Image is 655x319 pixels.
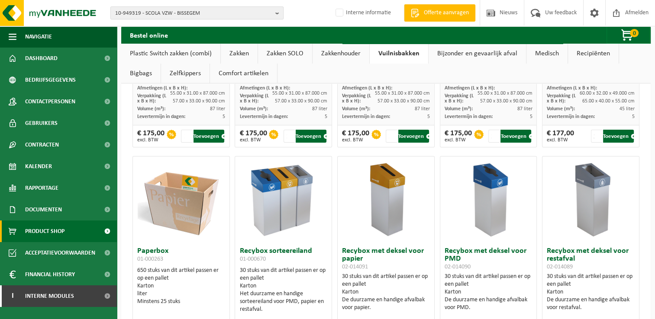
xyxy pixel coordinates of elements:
span: Levertermijn in dagen: [342,114,390,119]
span: Acceptatievoorwaarden [25,242,95,264]
button: Toevoegen [194,130,224,143]
span: 5 [632,114,635,119]
span: Product Shop [25,220,65,242]
div: € 175,00 [137,130,165,143]
span: Afmetingen (L x B x H): [137,86,187,91]
button: Toevoegen [500,130,531,143]
span: Verpakking (L x B x H): [547,93,576,104]
h3: Recybox met deksel voor papier [342,247,430,271]
span: 57.00 x 33.00 x 90.00 cm [378,99,430,104]
span: Contactpersonen [25,91,75,112]
span: 87 liter [312,106,327,112]
a: Plastic Switch zakken (combi) [121,44,220,64]
label: Interne informatie [334,6,391,19]
span: 55.00 x 31.00 x 87.000 cm [477,91,532,96]
span: Volume (m³): [137,106,165,112]
span: I [9,285,16,307]
span: Levertermijn in dagen: [239,114,287,119]
span: Verpakking (L x B x H): [137,93,166,104]
div: Het duurzame en handige sorteereiland voor PMD, papier en restafval. [239,290,327,313]
div: Karton [445,288,532,296]
div: € 175,00 [445,130,472,143]
span: excl. BTW [342,137,369,143]
div: 650 stuks van dit artikel passen er op een pallet [137,267,225,306]
span: Bedrijfsgegevens [25,69,76,91]
a: Bijzonder en gevaarlijk afval [429,44,526,64]
div: Karton [342,288,430,296]
span: 87 liter [415,106,430,112]
button: Toevoegen [603,130,634,143]
button: 0 [607,26,650,44]
span: 02-014090 [445,264,471,270]
img: 01-000670 [240,156,327,243]
img: 02-014091 [342,156,429,243]
span: excl. BTW [547,137,574,143]
span: 5 [223,114,225,119]
input: 1 [488,130,500,143]
span: 10-949319 - SCOLA VZW - BISSEGEM [115,7,272,20]
span: Volume (m³): [239,106,268,112]
div: Karton [137,282,225,290]
div: 30 stuks van dit artikel passen er op een pallet [342,273,430,312]
h3: Paperbox [137,247,225,265]
div: De duurzame en handige afvalbak voor PMD. [445,296,532,312]
div: De duurzame en handige afvalbak voor restafval. [547,296,635,312]
span: Levertermijn in dagen: [445,114,493,119]
div: Minstens 25 stuks [137,298,225,306]
input: 1 [386,130,397,143]
span: 5 [427,114,430,119]
span: Financial History [25,264,75,285]
span: 87 liter [517,106,532,112]
span: Afmetingen (L x B x H): [445,86,495,91]
a: Vuilnisbakken [370,44,428,64]
span: Volume (m³): [547,106,575,112]
span: 87 liter [210,106,225,112]
div: € 175,00 [239,130,267,143]
a: Offerte aanvragen [404,4,475,22]
span: 01-000670 [239,256,265,262]
span: excl. BTW [445,137,472,143]
span: Rapportage [25,177,58,199]
a: Zakkenhouder [313,44,369,64]
span: Contracten [25,134,59,156]
span: Navigatie [25,26,52,48]
span: 55.00 x 31.00 x 87.000 cm [170,91,225,96]
button: 10-949319 - SCOLA VZW - BISSEGEM [110,6,284,19]
span: Levertermijn in dagen: [547,114,595,119]
input: 1 [591,130,602,143]
span: Volume (m³): [342,106,370,112]
h2: Bestel online [121,26,177,43]
a: Bigbags [121,64,161,83]
span: excl. BTW [239,137,267,143]
div: € 177,00 [547,130,574,143]
div: De duurzame en handige afvalbak voor papier. [342,296,430,312]
span: Afmetingen (L x B x H): [547,86,597,91]
a: Zakken [221,44,258,64]
a: Zelfkippers [161,64,210,83]
h3: Recybox sorteereiland [239,247,327,265]
span: 65.00 x 40.00 x 55.00 cm [582,99,635,104]
h3: Recybox met deksel voor restafval [547,247,635,271]
img: 01-000263 [138,156,224,243]
div: Karton [547,288,635,296]
span: 01-000263 [137,256,163,262]
span: Kalender [25,156,52,177]
input: 1 [181,130,192,143]
div: liter [137,290,225,298]
a: Recipiënten [568,44,619,64]
a: Zakken SOLO [258,44,312,64]
input: 1 [284,130,295,143]
span: Afmetingen (L x B x H): [342,86,392,91]
span: Verpakking (L x B x H): [342,93,371,104]
button: Toevoegen [398,130,429,143]
span: 5 [529,114,532,119]
span: Interne modules [25,285,74,307]
button: Toevoegen [296,130,326,143]
span: Offerte aanvragen [422,9,471,17]
span: Documenten [25,199,62,220]
div: 30 stuks van dit artikel passen er op een pallet [239,267,327,313]
span: Afmetingen (L x B x H): [239,86,290,91]
span: Levertermijn in dagen: [137,114,185,119]
span: 5 [325,114,327,119]
span: 45 liter [620,106,635,112]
